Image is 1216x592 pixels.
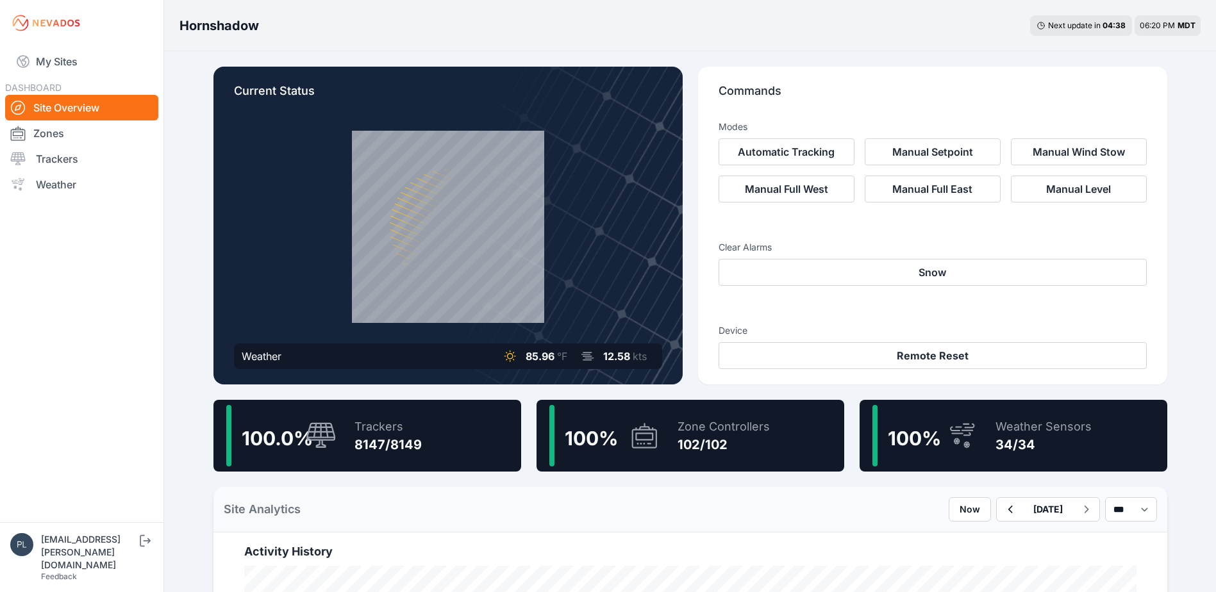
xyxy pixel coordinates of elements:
[354,418,422,436] div: Trackers
[224,500,301,518] h2: Site Analytics
[179,17,259,35] h3: Hornshadow
[244,543,1137,561] h2: Activity History
[557,350,567,363] span: °F
[5,172,158,197] a: Weather
[5,82,62,93] span: DASHBOARD
[949,497,991,522] button: Now
[5,46,158,77] a: My Sites
[537,400,844,472] a: 100%Zone Controllers102/102
[242,427,313,450] span: 100.0 %
[179,9,259,42] nav: Breadcrumb
[213,400,521,472] a: 100.0%Trackers8147/8149
[1011,176,1147,202] button: Manual Level
[995,418,1092,436] div: Weather Sensors
[719,82,1147,110] p: Commands
[678,418,770,436] div: Zone Controllers
[1048,21,1101,30] span: Next update in
[1178,21,1195,30] span: MDT
[354,436,422,454] div: 8147/8149
[633,350,647,363] span: kts
[719,259,1147,286] button: Snow
[1140,21,1175,30] span: 06:20 PM
[860,400,1167,472] a: 100%Weather Sensors34/34
[719,176,854,202] button: Manual Full West
[865,176,1001,202] button: Manual Full East
[41,533,137,571] div: [EMAIL_ADDRESS][PERSON_NAME][DOMAIN_NAME]
[865,138,1001,165] button: Manual Setpoint
[10,533,33,556] img: plsmith@sundt.com
[41,571,77,581] a: Feedback
[5,146,158,172] a: Trackers
[719,120,747,133] h3: Modes
[603,350,630,363] span: 12.58
[526,350,554,363] span: 85.96
[5,120,158,146] a: Zones
[678,436,770,454] div: 102/102
[242,349,281,364] div: Weather
[1023,498,1073,521] button: [DATE]
[10,13,82,33] img: Nevados
[995,436,1092,454] div: 34/34
[888,427,941,450] span: 100 %
[1011,138,1147,165] button: Manual Wind Stow
[719,342,1147,369] button: Remote Reset
[1103,21,1126,31] div: 04 : 38
[565,427,618,450] span: 100 %
[234,82,662,110] p: Current Status
[5,95,158,120] a: Site Overview
[719,138,854,165] button: Automatic Tracking
[719,241,1147,254] h3: Clear Alarms
[719,324,1147,337] h3: Device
